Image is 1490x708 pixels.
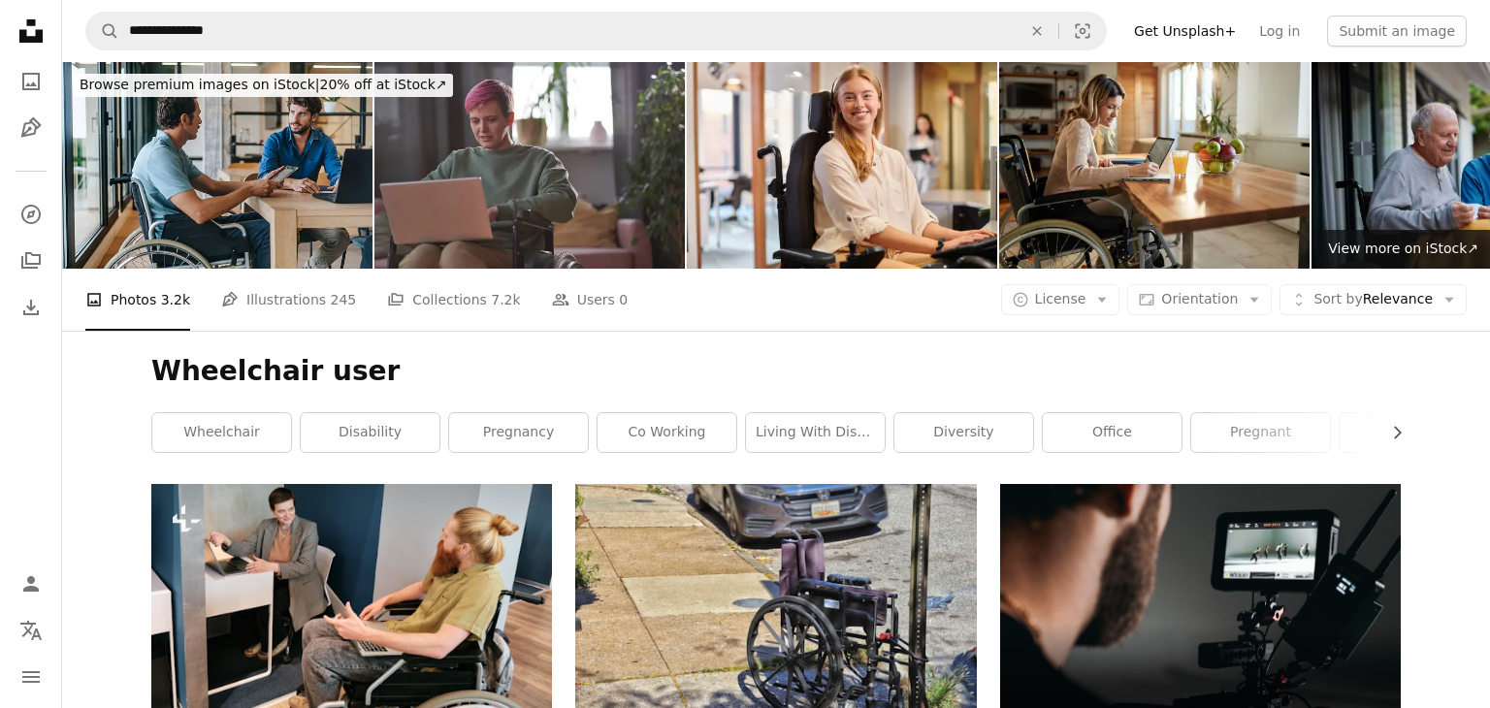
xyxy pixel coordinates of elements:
[86,13,119,49] button: Search Unsplash
[12,12,50,54] a: Home — Unsplash
[1328,241,1478,256] span: View more on iStock ↗
[491,289,520,310] span: 7.2k
[12,109,50,147] a: Illustrations
[331,289,357,310] span: 245
[62,62,465,109] a: Browse premium images on iStock|20% off at iStock↗
[687,62,997,269] img: young disabled woman working at her desk in an office
[387,269,520,331] a: Collections 7.2k
[374,62,685,269] img: Woman using laptop
[1001,284,1120,315] button: License
[1379,413,1401,452] button: scroll list to the right
[575,623,976,640] a: a wheelchair parked on the side of the road
[1059,13,1106,49] button: Visual search
[1043,413,1182,452] a: office
[1161,291,1238,306] span: Orientation
[619,289,628,310] span: 0
[12,564,50,603] a: Log in / Sign up
[85,12,1107,50] form: Find visuals sitewide
[598,413,736,452] a: co working
[12,62,50,101] a: Photos
[12,195,50,234] a: Explore
[1340,413,1478,452] a: diverse
[221,269,356,331] a: Illustrations 245
[151,608,552,626] a: a woman sitting in a wheel chair next to a man in a wheelchair
[1016,13,1058,49] button: Clear
[449,413,588,452] a: pregnancy
[301,413,439,452] a: disability
[152,413,291,452] a: wheelchair
[12,288,50,327] a: Download History
[1127,284,1272,315] button: Orientation
[894,413,1033,452] a: diversity
[80,77,447,92] span: 20% off at iStock ↗
[62,62,372,269] img: Business meeting at the office
[12,658,50,696] button: Menu
[1247,16,1312,47] a: Log in
[1313,291,1362,306] span: Sort by
[12,611,50,650] button: Language
[1122,16,1247,47] a: Get Unsplash+
[746,413,885,452] a: living with disability
[1035,291,1086,306] span: License
[1191,413,1330,452] a: pregnant
[999,62,1310,269] img: Disabled woman taking notes while working on laptop at home office.
[552,269,629,331] a: Users 0
[1313,290,1433,309] span: Relevance
[1316,230,1490,269] a: View more on iStock↗
[151,354,1401,389] h1: Wheelchair user
[1279,284,1467,315] button: Sort byRelevance
[12,241,50,280] a: Collections
[1327,16,1467,47] button: Submit an image
[80,77,319,92] span: Browse premium images on iStock |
